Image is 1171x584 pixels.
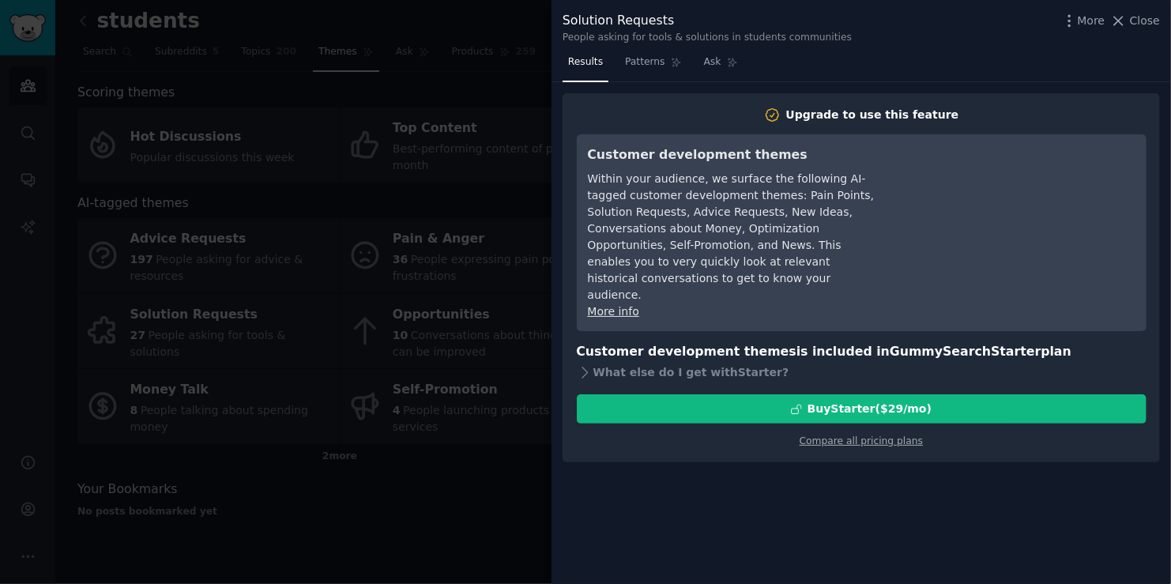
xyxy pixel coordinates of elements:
[890,344,1041,359] span: GummySearch Starter
[698,50,744,82] a: Ask
[619,50,687,82] a: Patterns
[577,361,1147,383] div: What else do I get with Starter ?
[1061,13,1105,29] button: More
[625,55,665,70] span: Patterns
[808,401,932,417] div: Buy Starter ($ 29 /mo )
[563,31,852,45] div: People asking for tools & solutions in students communities
[898,145,1135,264] iframe: YouTube video player
[786,107,959,123] div: Upgrade to use this feature
[588,305,639,318] a: More info
[1078,13,1105,29] span: More
[1130,13,1160,29] span: Close
[800,435,923,446] a: Compare all pricing plans
[1110,13,1160,29] button: Close
[577,342,1147,362] h3: Customer development themes is included in plan
[577,394,1147,424] button: BuyStarter($29/mo)
[588,171,876,303] div: Within your audience, we surface the following AI-tagged customer development themes: Pain Points...
[568,55,603,70] span: Results
[563,50,608,82] a: Results
[588,145,876,165] h3: Customer development themes
[563,11,852,31] div: Solution Requests
[704,55,721,70] span: Ask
